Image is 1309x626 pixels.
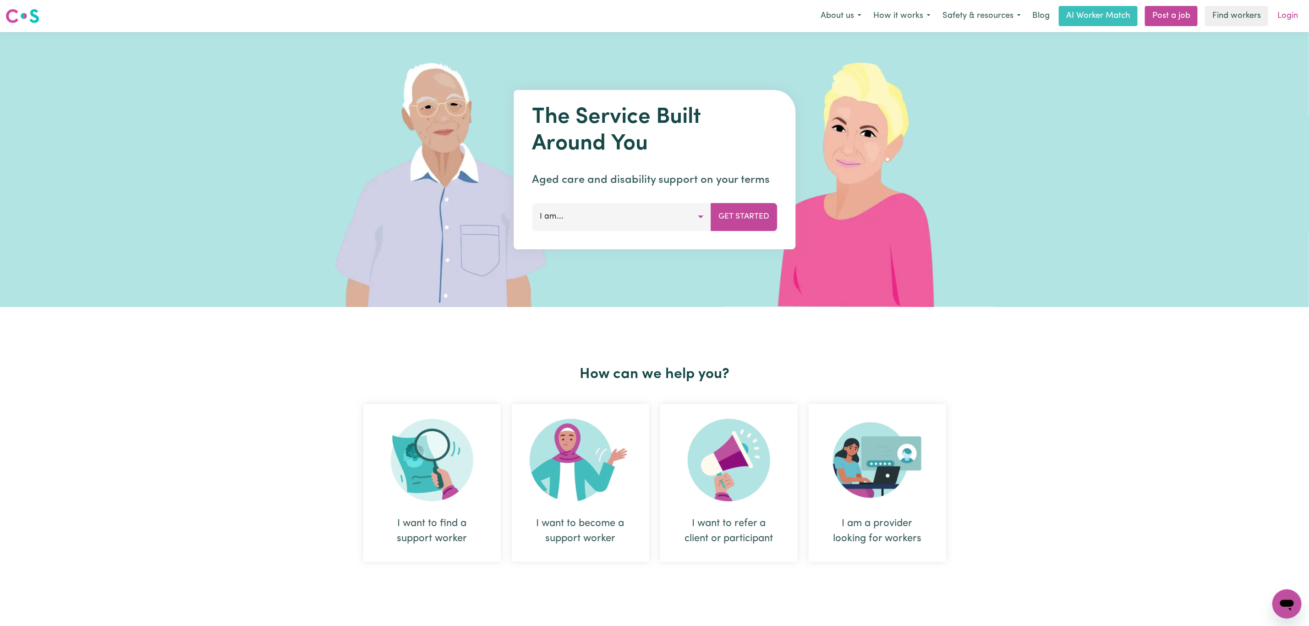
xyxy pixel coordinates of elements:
[809,404,946,562] div: I am a provider looking for workers
[1205,6,1268,26] a: Find workers
[532,104,777,157] h1: The Service Built Around You
[688,419,770,501] img: Refer
[385,516,479,546] div: I want to find a support worker
[512,404,649,562] div: I want to become a support worker
[1027,6,1055,26] a: Blog
[937,6,1027,26] button: Safety & resources
[833,419,922,501] img: Provider
[660,404,798,562] div: I want to refer a client or participant
[532,172,777,188] p: Aged care and disability support on your terms
[1272,589,1302,619] iframe: Button to launch messaging window, conversation in progress
[534,516,627,546] div: I want to become a support worker
[532,203,711,231] button: I am...
[1059,6,1138,26] a: AI Worker Match
[5,8,39,24] img: Careseekers logo
[363,404,501,562] div: I want to find a support worker
[358,366,952,383] h2: How can we help you?
[5,5,39,27] a: Careseekers logo
[530,419,631,501] img: Become Worker
[1145,6,1198,26] a: Post a job
[831,516,924,546] div: I am a provider looking for workers
[711,203,777,231] button: Get Started
[867,6,937,26] button: How it works
[1272,6,1304,26] a: Login
[391,419,473,501] img: Search
[682,516,776,546] div: I want to refer a client or participant
[815,6,867,26] button: About us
